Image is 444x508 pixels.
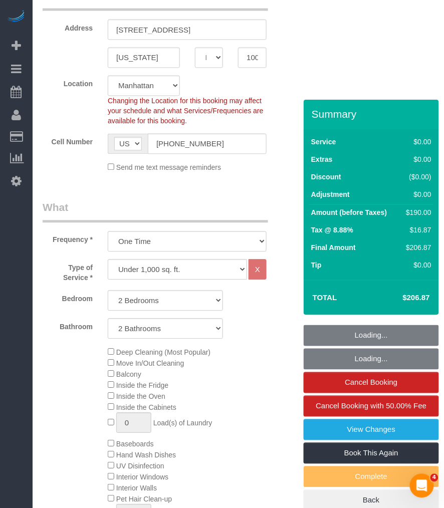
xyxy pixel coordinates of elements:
span: Interior Walls [116,484,157,492]
a: Book This Again [304,443,439,464]
span: Deep Cleaning (Most Popular) [116,349,210,357]
span: Cancel Booking with 50.00% Fee [316,402,427,410]
div: $16.87 [402,225,431,235]
label: Frequency * [35,231,100,245]
span: Inside the Fridge [116,382,168,390]
iframe: Intercom live chat [410,474,434,498]
label: Type of Service * [35,260,100,283]
span: Send me text message reminders [116,164,221,172]
img: Automaid Logo [6,10,26,24]
input: City [108,48,180,68]
input: Zip Code [238,48,267,68]
span: Baseboards [116,440,154,448]
span: 4 [430,474,438,482]
label: Discount [311,172,341,182]
span: Interior Windows [116,473,168,481]
label: Tip [311,260,322,270]
h4: $206.87 [373,294,430,302]
div: $0.00 [402,154,431,164]
a: View Changes [304,419,439,440]
span: UV Disinfection [116,462,164,470]
label: Bedroom [35,291,100,304]
div: $190.00 [402,207,431,217]
label: Final Amount [311,242,356,252]
span: Inside the Cabinets [116,404,176,412]
span: Inside the Oven [116,393,165,401]
span: Balcony [116,371,141,379]
a: Cancel Booking [304,372,439,393]
span: Move In/Out Cleaning [116,360,184,368]
div: $0.00 [402,260,431,270]
label: Adjustment [311,189,350,199]
label: Service [311,137,336,147]
div: ($0.00) [402,172,431,182]
span: Pet Hair Clean-up [116,495,172,503]
label: Bathroom [35,319,100,332]
label: Address [35,20,100,33]
div: $206.87 [402,242,431,252]
div: $0.00 [402,189,431,199]
label: Extras [311,154,333,164]
div: $0.00 [402,137,431,147]
label: Tax @ 8.88% [311,225,353,235]
span: Hand Wash Dishes [116,451,176,459]
input: Cell Number [148,134,267,154]
label: Cell Number [35,134,100,147]
label: Amount (before Taxes) [311,207,387,217]
legend: What [43,200,268,223]
span: Load(s) of Laundry [153,419,212,427]
label: Location [35,76,100,89]
span: Changing the Location for this booking may affect your schedule and what Services/Frequencies are... [108,97,264,125]
a: Cancel Booking with 50.00% Fee [304,396,439,417]
h3: Summary [312,108,434,120]
strong: Total [313,293,337,302]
